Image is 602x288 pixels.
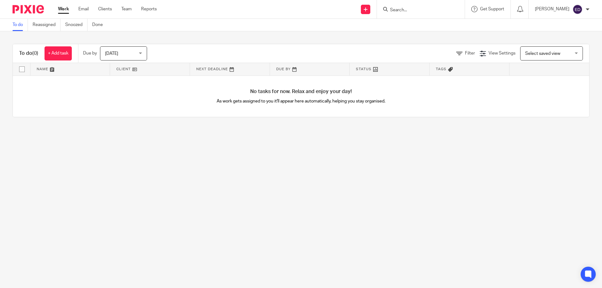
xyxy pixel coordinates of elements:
[78,6,89,12] a: Email
[465,51,475,55] span: Filter
[83,50,97,56] p: Due by
[45,46,72,60] a: + Add task
[573,4,583,14] img: svg%3E
[13,19,28,31] a: To do
[157,98,445,104] p: As work gets assigned to you it'll appear here automatically, helping you stay organised.
[480,7,504,11] span: Get Support
[436,67,446,71] span: Tags
[33,19,61,31] a: Reassigned
[389,8,446,13] input: Search
[98,6,112,12] a: Clients
[13,5,44,13] img: Pixie
[535,6,569,12] p: [PERSON_NAME]
[141,6,157,12] a: Reports
[488,51,515,55] span: View Settings
[121,6,132,12] a: Team
[19,50,38,57] h1: To do
[58,6,69,12] a: Work
[65,19,87,31] a: Snoozed
[13,88,589,95] h4: No tasks for now. Relax and enjoy your day!
[525,51,560,56] span: Select saved view
[105,51,118,56] span: [DATE]
[92,19,108,31] a: Done
[32,51,38,56] span: (0)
